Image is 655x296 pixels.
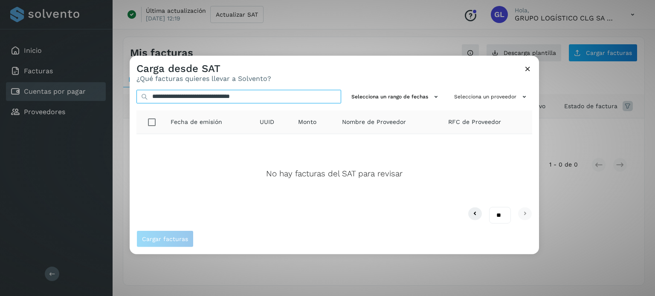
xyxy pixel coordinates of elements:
span: RFC de Proveedor [448,118,501,126]
span: Monto [298,118,316,126]
p: No hay facturas del SAT para revisar [266,169,403,179]
h3: Carga desde SAT [136,62,271,75]
button: Cargar facturas [136,230,194,247]
span: UUID [260,118,274,126]
button: Selecciona un proveedor [451,89,532,103]
span: Nombre de Proveedor [342,118,406,126]
button: Selecciona un rango de fechas [348,89,444,103]
span: Fecha de emisión [171,118,222,126]
span: Cargar facturas [142,236,188,242]
p: ¿Qué facturas quieres llevar a Solvento? [136,75,271,83]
